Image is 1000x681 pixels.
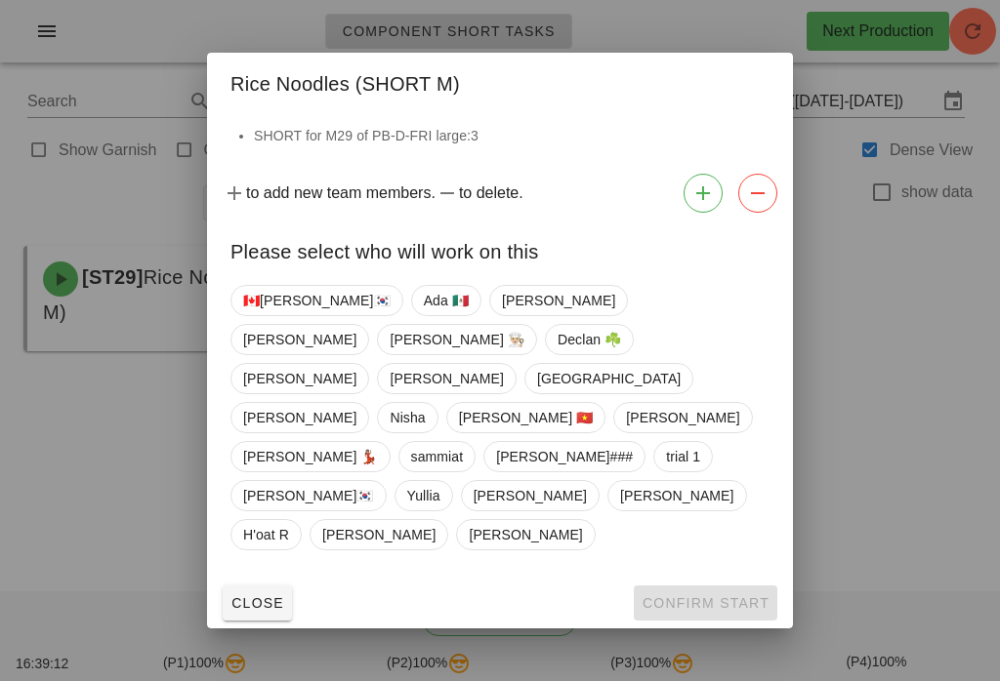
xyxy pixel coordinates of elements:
[207,166,793,220] div: to add new team members. to delete.
[243,364,356,393] span: [PERSON_NAME]
[626,403,739,432] span: [PERSON_NAME]
[496,442,633,471] span: [PERSON_NAME]###
[390,403,425,432] span: Nisha
[243,442,378,471] span: [PERSON_NAME] 💃🏽
[390,364,503,393] span: [PERSON_NAME]
[230,595,284,611] span: Close
[411,442,464,471] span: sammiat
[390,325,524,354] span: [PERSON_NAME] 👨🏼‍🍳
[502,286,615,315] span: [PERSON_NAME]
[620,481,733,510] span: [PERSON_NAME]
[243,403,356,432] span: [PERSON_NAME]
[407,481,440,510] span: Yullia
[666,442,700,471] span: trial 1
[243,325,356,354] span: [PERSON_NAME]
[459,403,594,432] span: [PERSON_NAME] 🇻🇳
[243,520,289,549] span: H'oat R
[469,520,582,549] span: [PERSON_NAME]
[207,220,793,277] div: Please select who will work on this
[243,286,391,315] span: 🇨🇦[PERSON_NAME]🇰🇷
[207,53,793,109] div: Rice Noodles (SHORT M)
[537,364,681,393] span: [GEOGRAPHIC_DATA]
[558,325,621,354] span: Declan ☘️
[254,125,770,146] li: SHORT for M29 of PB-D-FRI large:3
[223,585,292,621] button: Close
[474,481,587,510] span: [PERSON_NAME]
[322,520,436,549] span: [PERSON_NAME]
[424,286,469,315] span: Ada 🇲🇽
[243,481,374,510] span: [PERSON_NAME]🇰🇷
